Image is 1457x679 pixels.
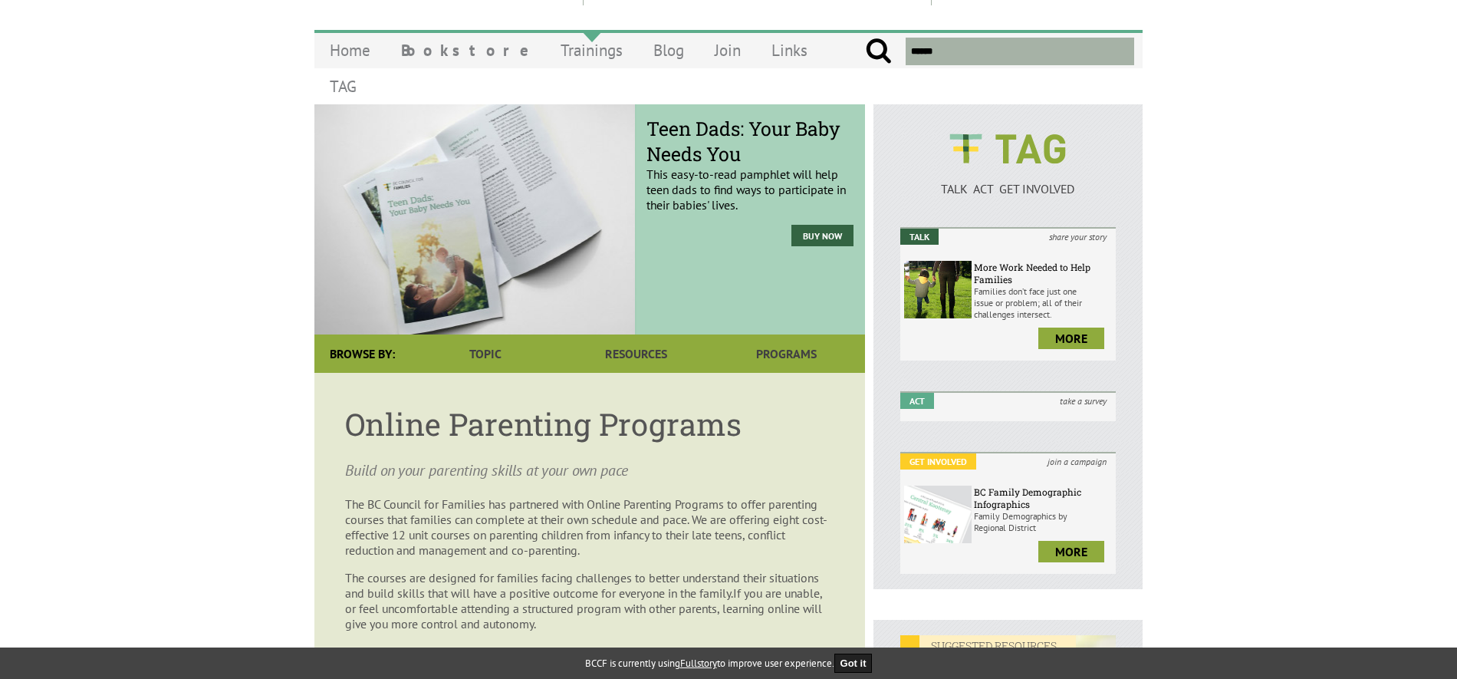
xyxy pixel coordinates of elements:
button: Got it [834,654,873,673]
a: Topic [410,335,561,373]
p: Family Demographics by Regional District [974,510,1112,533]
span: If you are unable, or feel uncomfortable attending a structured program with other parents, learn... [345,585,822,631]
h6: More Work Needed to Help Families [974,261,1112,285]
h6: BC Family Demographic Infographics [974,486,1112,510]
a: more [1038,541,1104,562]
em: Get Involved [900,453,976,470]
a: Fullstory [680,657,717,670]
em: Act [900,393,934,409]
input: Submit [865,38,892,65]
p: Build on your parenting skills at your own pace [345,460,834,481]
a: Links [756,32,823,68]
p: TALK ACT GET INVOLVED [900,181,1116,196]
a: Buy Now [791,225,853,246]
strong: Our Online Parenting Courses [345,644,503,659]
a: Programs [712,335,862,373]
em: Talk [900,229,939,245]
a: Home [314,32,386,68]
h1: Online Parenting Programs [345,404,834,444]
a: more [1038,328,1104,349]
p: The courses are designed for families facing challenges to better understand their situations and... [345,570,834,631]
a: Bookstore [386,32,545,68]
p: Families don’t face just one issue or problem; all of their challenges intersect. [974,285,1112,320]
i: join a campaign [1038,453,1116,470]
em: SUGGESTED RESOURCES [900,635,1076,656]
i: take a survey [1051,393,1116,409]
i: share your story [1040,229,1116,245]
img: BCCF's TAG Logo [939,120,1077,178]
a: Resources [561,335,711,373]
p: This easy-to-read pamphlet will help teen dads to find ways to participate in their babies' lives. [646,128,853,213]
a: TALK ACT GET INVOLVED [900,166,1116,196]
a: Join [699,32,756,68]
a: TAG [314,68,372,104]
p: The BC Council for Families has partnered with Online Parenting Programs to offer parenting cours... [345,496,834,558]
a: Trainings [545,32,638,68]
div: Browse By: [314,335,410,373]
span: Teen Dads: Your Baby Needs You [646,116,853,166]
a: Blog [638,32,699,68]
